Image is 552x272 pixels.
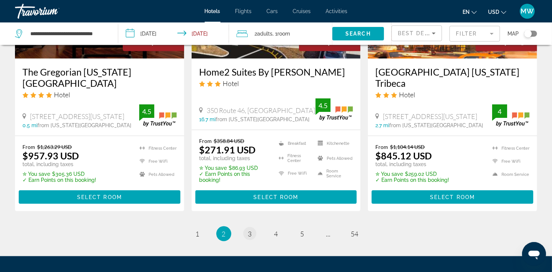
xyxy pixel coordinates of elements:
[375,171,449,177] p: $259.02 USD
[375,150,432,161] ins: $845.12 USD
[199,165,269,171] p: $86.93 USD
[235,8,252,14] a: Flights
[389,122,483,128] span: from [US_STATE][GEOGRAPHIC_DATA]
[398,29,436,38] mat-select: Sort by
[22,91,177,99] div: 4 star Hotel
[518,3,537,19] button: User Menu
[275,138,314,149] li: Breakfast
[15,1,90,21] a: Travorium
[375,122,389,128] span: 2.7 mi
[275,153,314,164] li: Fitness Center
[492,107,507,116] div: 4
[489,170,530,179] li: Room Service
[375,177,449,183] p: ✓ Earn Points on this booking!
[22,144,35,150] span: From
[430,194,475,200] span: Select Room
[293,8,311,14] a: Cruises
[22,122,37,128] span: 0.5 mi
[398,30,437,36] span: Best Deals
[489,144,530,153] li: Fitness Center
[229,22,332,45] button: Travelers: 2 adults, 0 children
[199,165,227,171] span: ✮ You save
[277,31,290,37] span: Room
[314,168,353,179] li: Room Service
[248,230,252,238] span: 3
[199,116,216,122] span: 16.7 mi
[449,25,500,42] button: Filter
[272,28,290,39] span: , 1
[222,230,226,238] span: 2
[205,8,220,14] a: Hotels
[345,31,371,37] span: Search
[19,192,180,200] a: Select Room
[314,138,353,149] li: Kitchenette
[375,171,403,177] span: ✮ You save
[199,155,269,161] p: total, including taxes
[375,144,388,150] span: From
[521,7,534,15] span: MW
[214,138,244,144] del: $358.84 USD
[488,9,499,15] span: USD
[372,192,533,200] a: Select Room
[136,157,177,166] li: Free WiFi
[253,194,298,200] span: Select Room
[332,27,384,40] button: Search
[199,79,353,88] div: 3 star Hotel
[522,242,546,266] iframe: Button to launch messaging window
[274,230,278,238] span: 4
[519,30,537,37] button: Toggle map
[199,171,269,183] p: ✓ Earn Points on this booking!
[15,226,537,241] nav: Pagination
[492,104,530,126] img: trustyou-badge.svg
[463,9,470,15] span: en
[326,8,348,14] a: Activities
[223,79,239,88] span: Hotel
[136,170,177,179] li: Pets Allowed
[383,112,477,120] span: [STREET_ADDRESS][US_STATE]
[375,91,530,99] div: 3 star Hotel
[326,230,331,238] span: ...
[315,101,330,110] div: 4.5
[37,144,72,150] del: $1,263.29 USD
[314,153,353,164] li: Pets Allowed
[254,28,272,39] span: 2
[301,230,304,238] span: 5
[19,190,180,204] button: Select Room
[375,66,530,89] a: [GEOGRAPHIC_DATA] [US_STATE] Tribeca
[216,116,309,122] span: from [US_STATE][GEOGRAPHIC_DATA]
[139,107,154,116] div: 4.5
[30,112,124,120] span: [STREET_ADDRESS][US_STATE]
[390,144,425,150] del: $1,104.14 USD
[22,177,96,183] p: ✓ Earn Points on this booking!
[372,190,533,204] button: Select Room
[136,144,177,153] li: Fitness Center
[22,66,177,89] a: The Gregorian [US_STATE][GEOGRAPHIC_DATA]
[267,8,278,14] a: Cars
[257,31,272,37] span: Adults
[22,150,79,161] ins: $957.93 USD
[351,230,359,238] span: 54
[22,171,50,177] span: ✮ You save
[77,194,122,200] span: Select Room
[375,161,449,167] p: total, including taxes
[22,161,96,167] p: total, including taxes
[199,138,212,144] span: From
[507,28,519,39] span: Map
[315,98,353,120] img: trustyou-badge.svg
[196,230,199,238] span: 1
[54,91,70,99] span: Hotel
[207,106,315,114] span: 350 Route 46, [GEOGRAPHIC_DATA]
[488,6,506,17] button: Change currency
[463,6,477,17] button: Change language
[275,168,314,179] li: Free WiFi
[139,104,177,126] img: trustyou-badge.svg
[195,190,357,204] button: Select Room
[199,66,353,77] a: Home2 Suites By [PERSON_NAME]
